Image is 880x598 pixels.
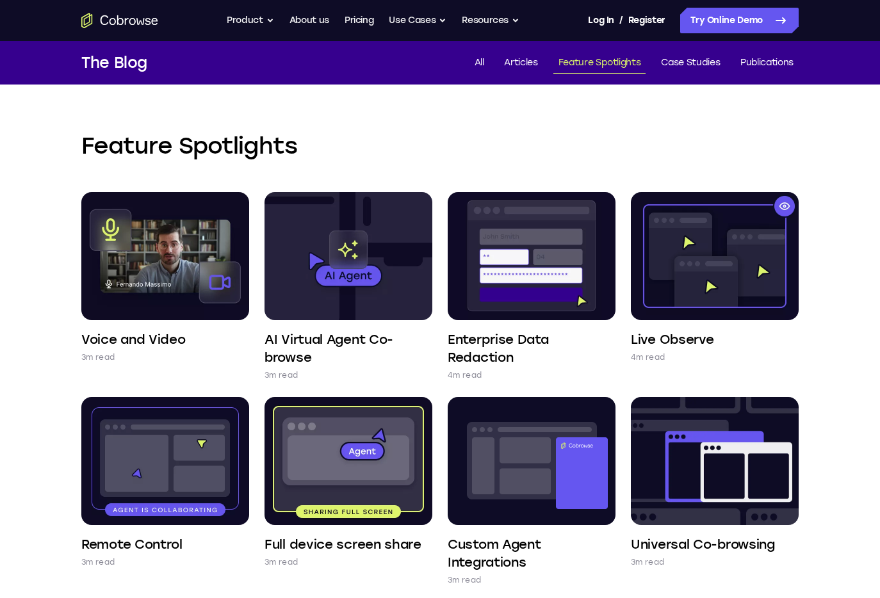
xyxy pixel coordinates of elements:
h1: The Blog [81,51,147,74]
a: Go to the home page [81,13,158,28]
button: Product [227,8,274,33]
p: 3m read [265,556,298,569]
button: Use Cases [389,8,446,33]
img: Live Observe [631,192,799,320]
h4: Voice and Video [81,330,186,348]
h2: Feature Spotlights [81,131,799,161]
img: Voice and Video [81,192,249,320]
a: Feature Spotlights [553,53,646,74]
a: About us [289,8,329,33]
h4: Universal Co-browsing [631,535,775,553]
a: Log In [588,8,614,33]
p: 3m read [81,351,115,364]
p: 3m read [265,369,298,382]
a: All [469,53,489,74]
a: Register [628,8,665,33]
h4: Full device screen share [265,535,421,553]
p: 4m read [631,351,665,364]
a: Articles [499,53,542,74]
a: Voice and Video 3m read [81,192,249,364]
button: Resources [462,8,519,33]
p: 3m read [448,574,481,586]
p: 3m read [631,556,664,569]
a: Try Online Demo [680,8,799,33]
img: Remote Control [81,397,249,525]
a: Live Observe 4m read [631,192,799,364]
a: Universal Co-browsing 3m read [631,397,799,569]
img: AI Virtual Agent Co-browse [265,192,432,320]
a: Remote Control 3m read [81,397,249,569]
a: Publications [735,53,799,74]
img: Universal Co-browsing [631,397,799,525]
img: Enterprise Data Redaction [448,192,615,320]
a: Pricing [345,8,374,33]
h4: AI Virtual Agent Co-browse [265,330,432,366]
h4: Remote Control [81,535,183,553]
p: 4m read [448,369,482,382]
span: / [619,13,623,28]
h4: Live Observe [631,330,713,348]
img: Full device screen share [265,397,432,525]
h4: Custom Agent Integrations [448,535,615,571]
img: Custom Agent Integrations [448,397,615,525]
a: Full device screen share 3m read [265,397,432,569]
a: Enterprise Data Redaction 4m read [448,192,615,382]
a: AI Virtual Agent Co-browse 3m read [265,192,432,382]
a: Custom Agent Integrations 3m read [448,397,615,586]
h4: Enterprise Data Redaction [448,330,615,366]
a: Case Studies [656,53,725,74]
p: 3m read [81,556,115,569]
